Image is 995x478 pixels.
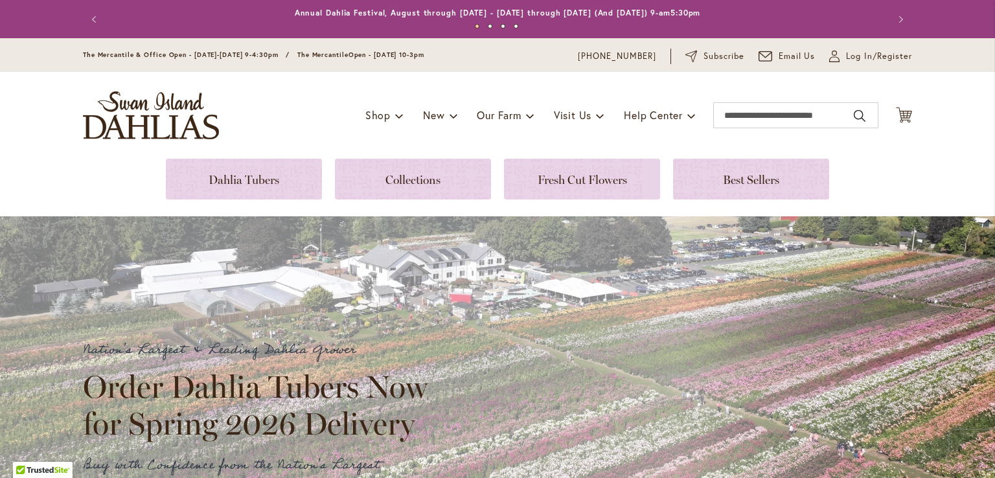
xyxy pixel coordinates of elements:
span: Email Us [779,50,816,63]
span: Help Center [624,108,683,122]
a: Email Us [759,50,816,63]
button: Next [886,6,912,32]
button: 1 of 4 [475,24,479,28]
span: Log In/Register [846,50,912,63]
span: Subscribe [703,50,744,63]
p: Nation's Largest & Leading Dahlia Grower [83,339,439,361]
span: The Mercantile & Office Open - [DATE]-[DATE] 9-4:30pm / The Mercantile [83,51,349,59]
span: Open - [DATE] 10-3pm [349,51,424,59]
a: Subscribe [685,50,744,63]
span: Our Farm [477,108,521,122]
a: Log In/Register [829,50,912,63]
a: [PHONE_NUMBER] [578,50,656,63]
span: Visit Us [554,108,591,122]
span: New [423,108,444,122]
button: 2 of 4 [488,24,492,28]
button: 4 of 4 [514,24,518,28]
a: Annual Dahlia Festival, August through [DATE] - [DATE] through [DATE] (And [DATE]) 9-am5:30pm [295,8,701,17]
h2: Order Dahlia Tubers Now for Spring 2026 Delivery [83,369,439,441]
button: 3 of 4 [501,24,505,28]
a: store logo [83,91,219,139]
button: Previous [83,6,109,32]
span: Shop [365,108,391,122]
